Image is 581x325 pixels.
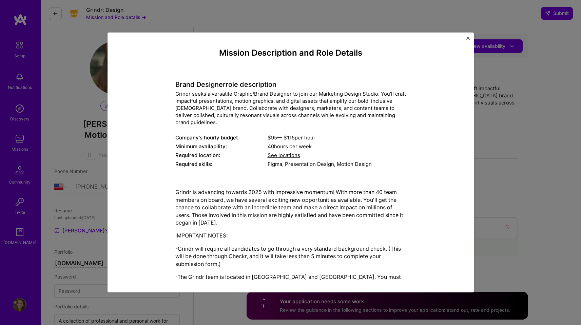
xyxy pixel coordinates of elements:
[175,143,268,150] div: Minimum availability:
[175,188,406,226] p: Grindr is advancing towards 2025 with impressive momentum! With more than 40 team members on boar...
[175,152,268,159] div: Required location:
[268,160,406,168] div: Figma, Presentation Design, Motion Design
[268,143,406,150] div: 40 hours per week
[268,134,406,141] div: $ 95 — $ 115 per hour
[175,160,268,168] div: Required skills:
[175,273,406,296] p: -The Grindr team is located in [GEOGRAPHIC_DATA] and [GEOGRAPHIC_DATA]. You must have overlap wit...
[175,232,406,239] p: IMPORTANT NOTES:
[175,134,268,141] div: Company's hourly budget:
[268,152,300,158] span: See locations
[175,90,406,126] div: Grindr seeks a versatile Graphic/Brand Designer to join our Marketing Design Studio. You’ll craft...
[175,245,406,268] p: -Grindr will require all candidates to go through a very standard background check. (This will be...
[175,80,406,89] h4: Brand Designer role description
[466,37,470,44] button: Close
[175,48,406,58] h4: Mission Description and Role Details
